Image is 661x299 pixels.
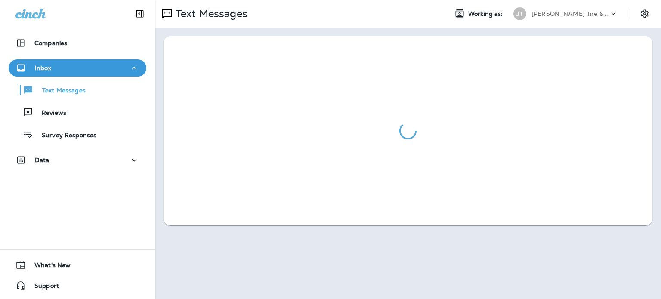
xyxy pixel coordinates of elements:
[33,132,96,140] p: Survey Responses
[513,7,526,20] div: JT
[172,7,247,20] p: Text Messages
[637,6,652,22] button: Settings
[468,10,505,18] span: Working as:
[9,103,146,121] button: Reviews
[531,10,609,17] p: [PERSON_NAME] Tire & Auto
[9,126,146,144] button: Survey Responses
[9,277,146,294] button: Support
[9,256,146,274] button: What's New
[35,65,51,71] p: Inbox
[9,34,146,52] button: Companies
[34,40,67,46] p: Companies
[26,262,71,272] span: What's New
[9,59,146,77] button: Inbox
[33,109,66,117] p: Reviews
[9,151,146,169] button: Data
[34,87,86,95] p: Text Messages
[128,5,152,22] button: Collapse Sidebar
[26,282,59,293] span: Support
[9,81,146,99] button: Text Messages
[35,157,49,163] p: Data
